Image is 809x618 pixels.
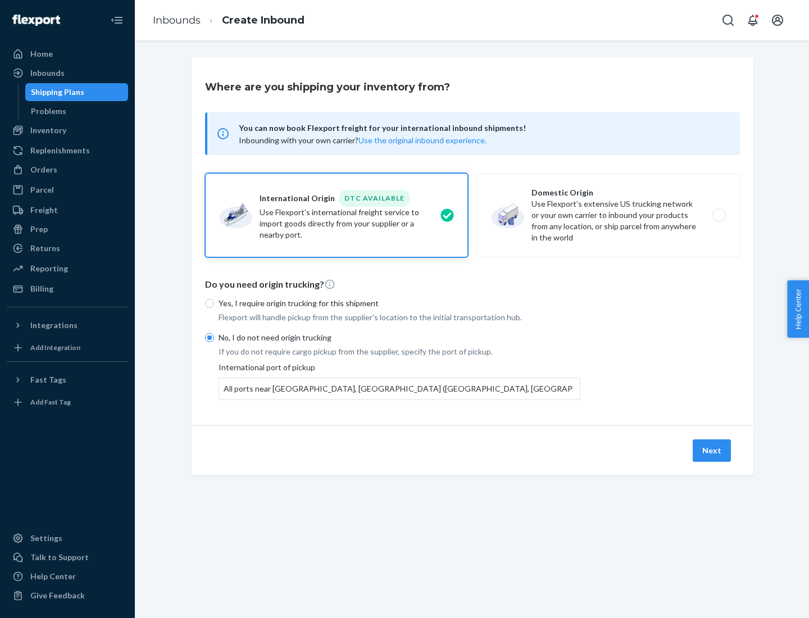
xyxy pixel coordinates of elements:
[7,64,128,82] a: Inbounds
[30,164,57,175] div: Orders
[30,552,89,563] div: Talk to Support
[7,529,128,547] a: Settings
[30,263,68,274] div: Reporting
[31,106,66,117] div: Problems
[30,205,58,216] div: Freight
[144,4,313,37] ol: breadcrumbs
[25,102,129,120] a: Problems
[30,533,62,544] div: Settings
[153,14,201,26] a: Inbounds
[30,224,48,235] div: Prep
[7,371,128,389] button: Fast Tags
[717,9,739,31] button: Open Search Box
[106,9,128,31] button: Close Navigation
[7,548,128,566] a: Talk to Support
[30,145,90,156] div: Replenishments
[7,316,128,334] button: Integrations
[30,67,65,79] div: Inbounds
[30,571,76,582] div: Help Center
[30,397,71,407] div: Add Fast Tag
[7,142,128,160] a: Replenishments
[205,333,214,342] input: No, I do not need origin trucking
[12,15,60,26] img: Flexport logo
[30,374,66,385] div: Fast Tags
[239,121,726,135] span: You can now book Flexport freight for your international inbound shipments!
[693,439,731,462] button: Next
[7,587,128,605] button: Give Feedback
[205,278,740,291] p: Do you need origin trucking?
[7,567,128,585] a: Help Center
[30,343,80,352] div: Add Integration
[219,346,580,357] p: If you do not require cargo pickup from the supplier, specify the port of pickup.
[766,9,789,31] button: Open account menu
[7,220,128,238] a: Prep
[219,362,580,400] div: International port of pickup
[30,184,54,196] div: Parcel
[787,280,809,338] button: Help Center
[742,9,764,31] button: Open notifications
[7,201,128,219] a: Freight
[222,14,304,26] a: Create Inbound
[219,332,580,343] p: No, I do not need origin trucking
[239,135,487,145] span: Inbounding with your own carrier?
[7,45,128,63] a: Home
[7,161,128,179] a: Orders
[25,83,129,101] a: Shipping Plans
[7,393,128,411] a: Add Fast Tag
[7,181,128,199] a: Parcel
[219,298,580,309] p: Yes, I require origin trucking for this shipment
[219,312,580,323] p: Flexport will handle pickup from the supplier's location to the initial transportation hub.
[30,590,85,601] div: Give Feedback
[30,125,66,136] div: Inventory
[31,87,84,98] div: Shipping Plans
[7,260,128,278] a: Reporting
[7,339,128,357] a: Add Integration
[7,239,128,257] a: Returns
[30,283,53,294] div: Billing
[358,135,487,146] button: Use the original inbound experience.
[30,48,53,60] div: Home
[30,243,60,254] div: Returns
[205,80,450,94] h3: Where are you shipping your inventory from?
[7,121,128,139] a: Inventory
[7,280,128,298] a: Billing
[205,299,214,308] input: Yes, I require origin trucking for this shipment
[30,320,78,331] div: Integrations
